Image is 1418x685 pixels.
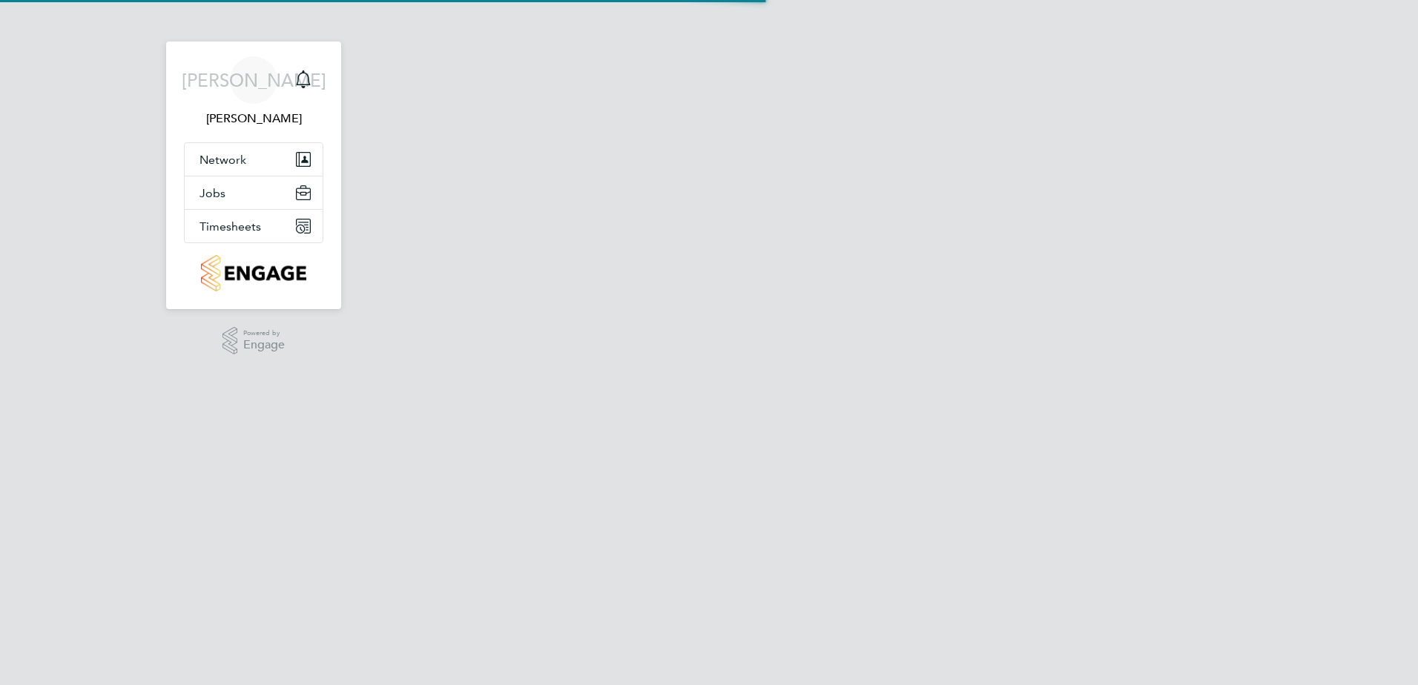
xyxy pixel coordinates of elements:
[185,176,323,209] button: Jobs
[184,110,323,128] span: John O'Neill
[201,255,306,291] img: countryside-properties-logo-retina.png
[199,219,261,234] span: Timesheets
[185,143,323,176] button: Network
[199,153,246,167] span: Network
[243,327,285,340] span: Powered by
[222,327,286,355] a: Powered byEngage
[182,70,326,90] span: [PERSON_NAME]
[166,42,341,309] nav: Main navigation
[184,255,323,291] a: Go to home page
[185,210,323,242] button: Timesheets
[243,339,285,351] span: Engage
[199,186,225,200] span: Jobs
[184,56,323,128] a: [PERSON_NAME][PERSON_NAME]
